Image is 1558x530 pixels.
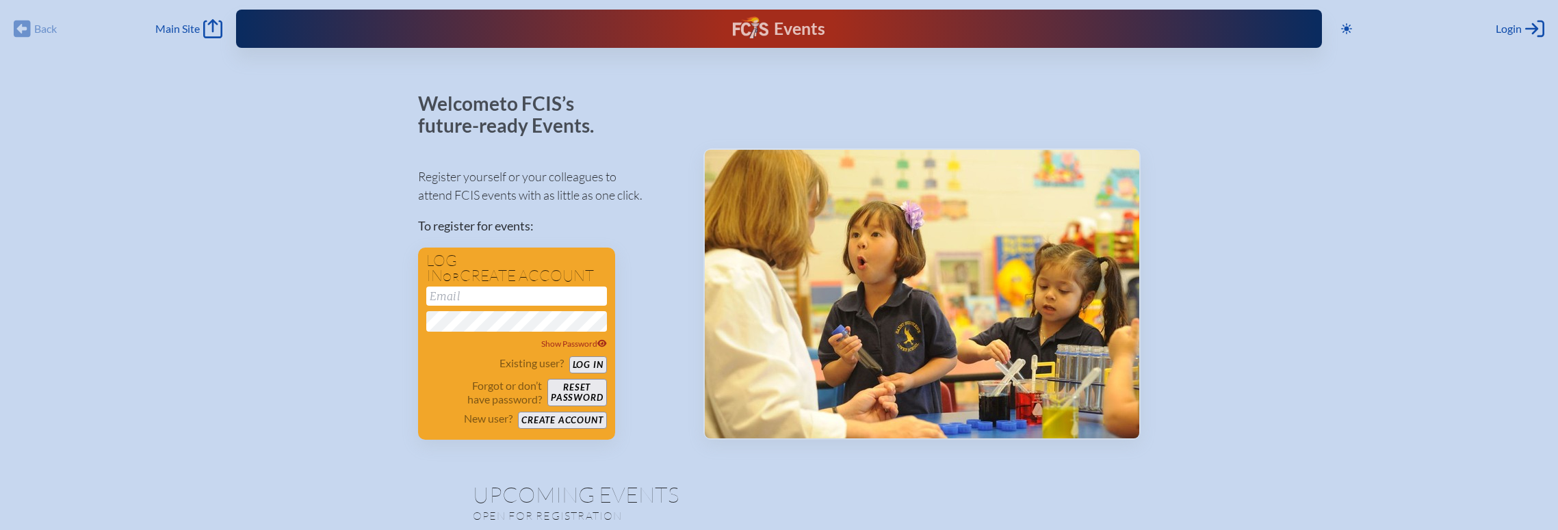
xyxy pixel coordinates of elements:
p: New user? [464,412,512,425]
span: Login [1496,22,1522,36]
h1: Upcoming Events [473,483,1086,505]
span: Show Password [541,339,607,349]
p: Forgot or don’t have password? [426,379,543,406]
input: Email [426,287,607,306]
p: Welcome to FCIS’s future-ready Events. [418,93,610,136]
p: Open for registration [473,509,834,522]
div: FCIS Events — Future ready [530,16,1028,41]
button: Resetpassword [547,379,606,406]
button: Create account [518,412,606,429]
img: Events [705,150,1139,438]
p: Existing user? [499,356,564,370]
p: Register yourself or your colleagues to attend FCIS events with as little as one click. [418,168,681,204]
span: or [443,270,460,284]
p: To register for events: [418,217,681,235]
h1: Log in create account [426,253,607,284]
button: Log in [569,356,607,373]
a: Main Site [155,19,222,38]
span: Main Site [155,22,200,36]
